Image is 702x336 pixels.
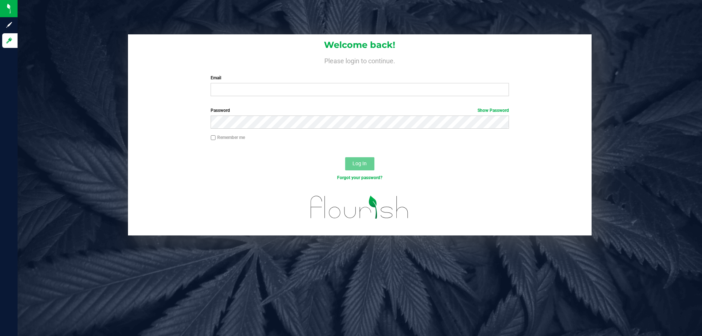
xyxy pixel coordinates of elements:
[211,108,230,113] span: Password
[478,108,509,113] a: Show Password
[5,37,13,44] inline-svg: Log in
[302,189,418,226] img: flourish_logo.svg
[128,56,592,64] h4: Please login to continue.
[211,75,509,81] label: Email
[352,161,367,166] span: Log In
[128,40,592,50] h1: Welcome back!
[337,175,382,180] a: Forgot your password?
[345,157,374,170] button: Log In
[5,21,13,29] inline-svg: Sign up
[211,135,216,140] input: Remember me
[211,134,245,141] label: Remember me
